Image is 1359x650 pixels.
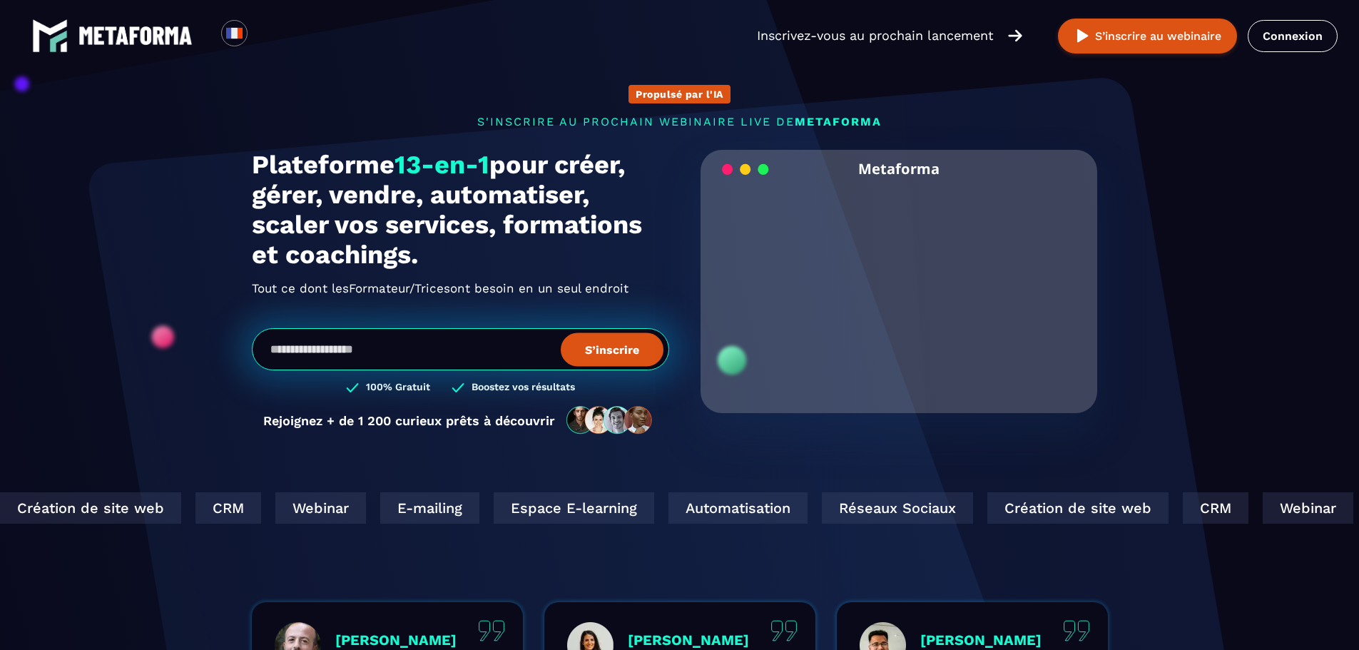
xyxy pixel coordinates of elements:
div: Réseaux Sociaux [792,492,943,524]
h3: Boostez vos résultats [472,381,575,395]
div: CRM [166,492,231,524]
div: Search for option [248,20,283,51]
img: play [1074,27,1091,45]
img: arrow-right [1008,28,1022,44]
a: Connexion [1248,20,1338,52]
div: Automatisation [638,492,778,524]
h1: Plateforme pour créer, gérer, vendre, automatiser, scaler vos services, formations et coachings. [252,150,669,270]
img: loading [722,163,769,176]
span: 13-en-1 [395,150,489,180]
img: quote [1063,620,1090,641]
input: Search for option [260,27,270,44]
div: Espace E-learning [464,492,624,524]
p: Inscrivez-vous au prochain lancement [757,26,994,46]
p: Propulsé par l'IA [636,88,723,100]
img: logo [32,18,68,54]
img: checked [346,381,359,395]
div: E-mailing [350,492,449,524]
p: Rejoignez + de 1 200 curieux prêts à découvrir [263,413,555,428]
img: checked [452,381,464,395]
p: s'inscrire au prochain webinaire live de [252,115,1108,128]
h2: Tout ce dont les ont besoin en un seul endroit [252,277,669,300]
p: [PERSON_NAME] [628,631,749,649]
h2: Metaforma [858,150,940,188]
div: Webinar [245,492,336,524]
button: S’inscrire au webinaire [1058,19,1237,54]
img: logo [78,26,193,45]
img: quote [478,620,505,641]
img: fr [225,24,243,42]
video: Your browser does not support the video tag. [711,188,1087,375]
div: Webinar [1233,492,1323,524]
img: community-people [562,405,658,435]
img: quote [770,620,798,641]
div: Création de site web [957,492,1139,524]
p: [PERSON_NAME] [920,631,1042,649]
span: Formateur/Trices [349,277,450,300]
h3: 100% Gratuit [366,381,430,395]
span: METAFORMA [795,115,882,128]
div: CRM [1153,492,1218,524]
p: [PERSON_NAME] [335,631,457,649]
button: S’inscrire [561,332,663,366]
